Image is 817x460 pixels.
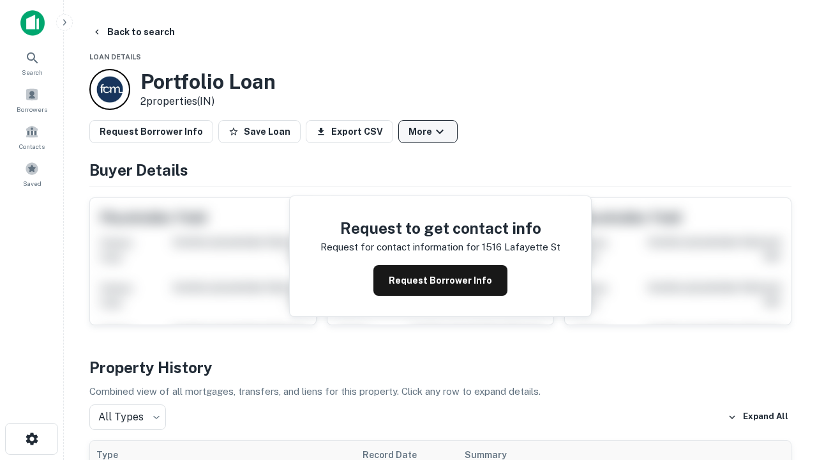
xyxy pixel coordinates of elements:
button: Request Borrower Info [373,265,507,296]
a: Saved [4,157,60,191]
button: Request Borrower Info [89,120,213,143]
p: 2 properties (IN) [140,94,276,109]
a: Search [4,45,60,80]
iframe: Chat Widget [753,317,817,378]
h4: Buyer Details [89,158,791,181]
button: More [398,120,458,143]
span: Contacts [19,141,45,151]
p: 1516 lafayette st [482,240,560,255]
img: capitalize-icon.png [20,10,45,36]
h4: Request to get contact info [320,217,560,240]
button: Export CSV [306,120,393,143]
a: Borrowers [4,82,60,117]
span: Saved [23,178,41,188]
span: Search [22,67,43,77]
h3: Portfolio Loan [140,70,276,94]
button: Expand All [724,408,791,427]
button: Back to search [87,20,180,43]
p: Request for contact information for [320,240,479,255]
span: Loan Details [89,53,141,61]
h4: Property History [89,356,791,379]
button: Save Loan [218,120,301,143]
p: Combined view of all mortgages, transfers, and liens for this property. Click any row to expand d... [89,384,791,399]
span: Borrowers [17,104,47,114]
a: Contacts [4,119,60,154]
div: All Types [89,404,166,430]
